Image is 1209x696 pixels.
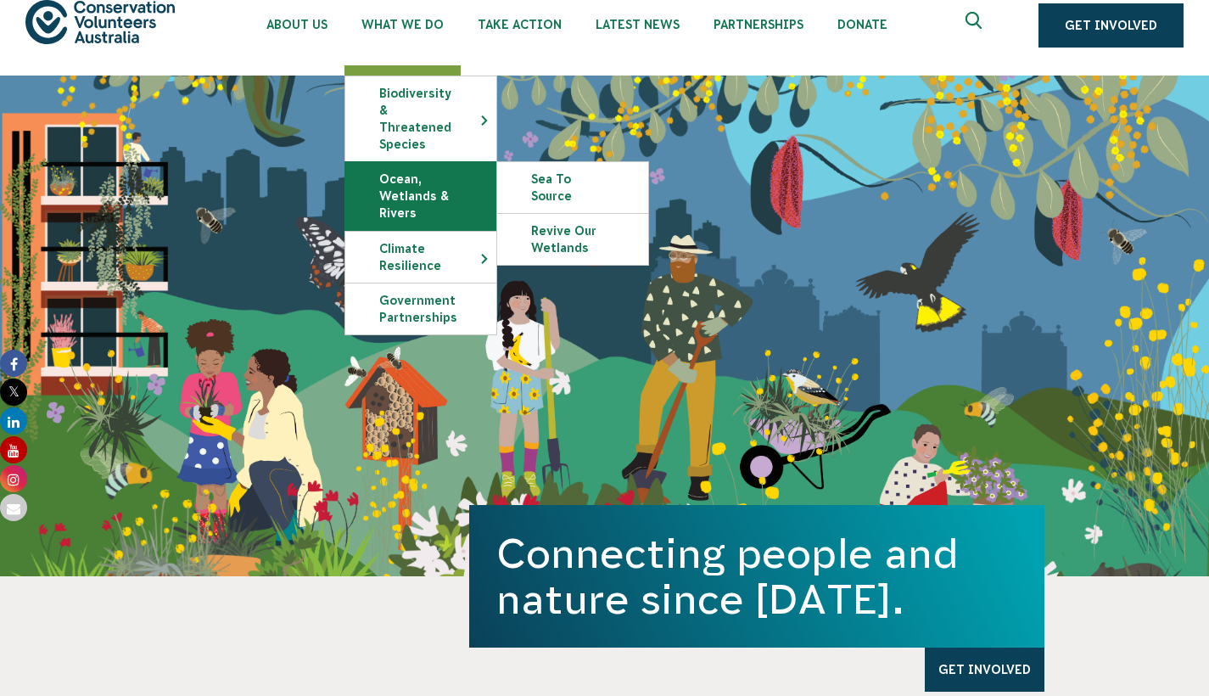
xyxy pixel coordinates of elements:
[955,5,996,46] button: Expand search box Close search box
[596,18,680,31] span: Latest News
[345,232,496,283] a: Climate Resilience
[497,214,648,265] a: Revive Our Wetlands
[497,162,648,213] a: Sea To Source
[925,648,1044,692] a: Get Involved
[345,283,496,334] a: Government Partnerships
[714,18,803,31] span: Partnerships
[344,231,497,283] li: Climate Resilience
[496,530,1017,622] h1: Connecting people and nature since [DATE].
[361,18,444,31] span: What We Do
[344,76,497,161] li: Biodiversity & Threatened Species
[345,76,496,161] a: Biodiversity & Threatened Species
[345,162,496,230] a: Ocean, Wetlands & Rivers
[966,12,987,39] span: Expand search box
[1038,3,1184,48] a: Get Involved
[266,18,327,31] span: About Us
[478,18,562,31] span: Take Action
[837,18,887,31] span: Donate
[344,161,497,231] li: Ocean, Wetlands & Rivers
